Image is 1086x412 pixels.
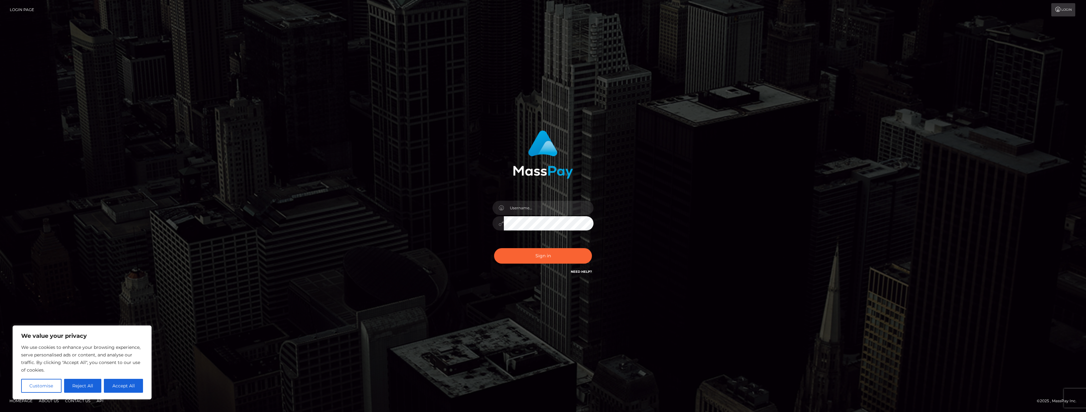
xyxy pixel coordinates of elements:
a: Need Help? [571,270,592,274]
button: Reject All [64,379,102,393]
p: We use cookies to enhance your browsing experience, serve personalised ads or content, and analys... [21,343,143,374]
div: © 2025 , MassPay Inc. [1037,397,1081,404]
a: Contact Us [63,396,93,406]
img: MassPay Login [513,130,573,179]
a: Login [1051,3,1075,16]
input: Username... [504,201,594,215]
a: About Us [36,396,61,406]
a: Login Page [10,3,34,16]
div: We value your privacy [13,325,152,399]
a: API [94,396,106,406]
button: Accept All [104,379,143,393]
button: Sign in [494,248,592,264]
a: Homepage [7,396,35,406]
p: We value your privacy [21,332,143,340]
button: Customise [21,379,62,393]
